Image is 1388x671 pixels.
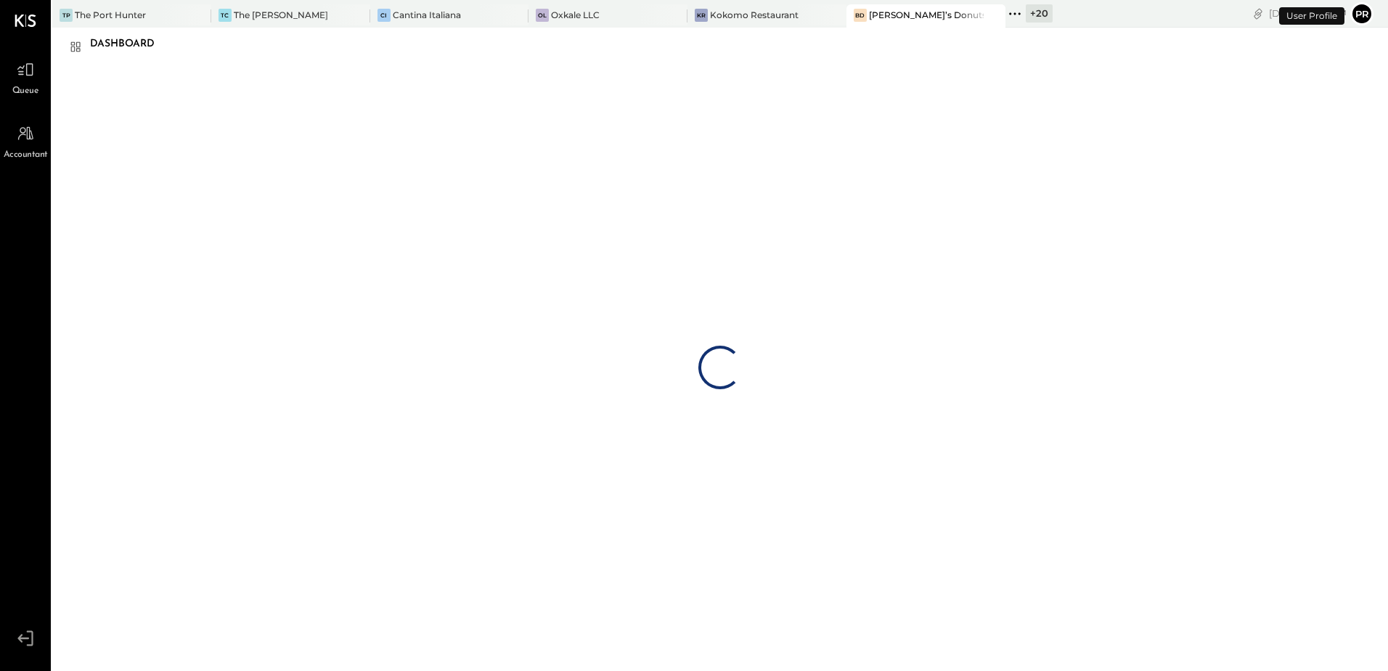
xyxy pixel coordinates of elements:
div: [PERSON_NAME]’s Donuts [869,9,984,21]
span: Accountant [4,149,48,162]
div: TC [219,9,232,22]
div: Oxkale LLC [551,9,600,21]
div: copy link [1251,6,1265,21]
div: User Profile [1279,7,1344,25]
a: Accountant [1,120,50,162]
a: Queue [1,56,50,98]
div: Cantina Italiana [393,9,461,21]
div: KR [695,9,708,22]
div: The [PERSON_NAME] [234,9,328,21]
div: CI [377,9,391,22]
span: Queue [12,85,39,98]
div: + 20 [1026,4,1053,23]
div: OL [536,9,549,22]
div: TP [60,9,73,22]
button: Pr [1350,2,1373,25]
div: The Port Hunter [75,9,146,21]
div: BD [854,9,867,22]
div: Dashboard [90,33,169,56]
div: Kokomo Restaurant [710,9,799,21]
div: [DATE] [1269,7,1347,20]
